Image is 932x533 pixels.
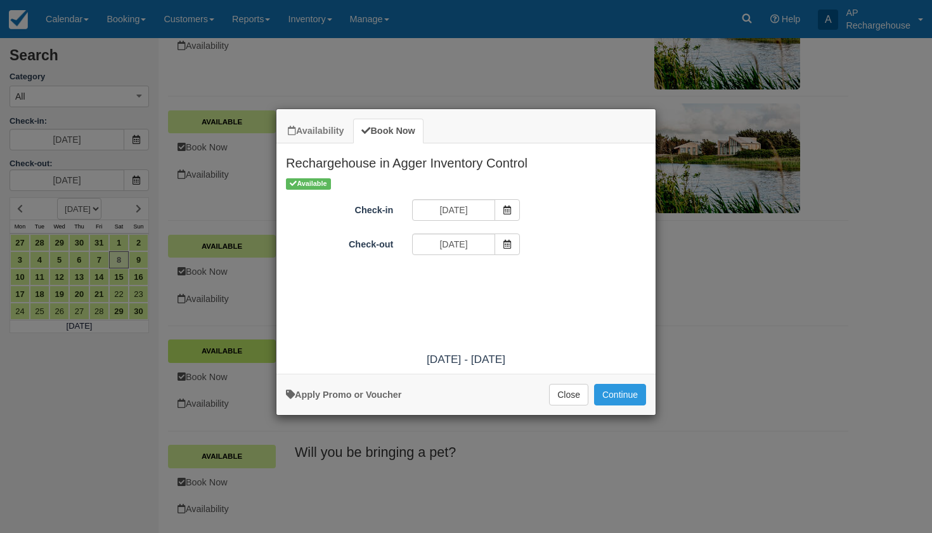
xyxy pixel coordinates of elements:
button: Add to Booking [594,384,646,405]
span: Available [286,178,331,189]
label: Check-in [276,199,403,217]
span: [DATE] - [DATE] [427,353,505,365]
div: Item Modal [276,143,656,367]
a: Apply Voucher [286,390,401,400]
a: Book Now [353,119,423,143]
button: Close [549,384,588,405]
label: Check-out [276,234,403,251]
a: Availability [280,119,352,143]
h2: Rechargehouse in Agger Inventory Control [276,143,656,176]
